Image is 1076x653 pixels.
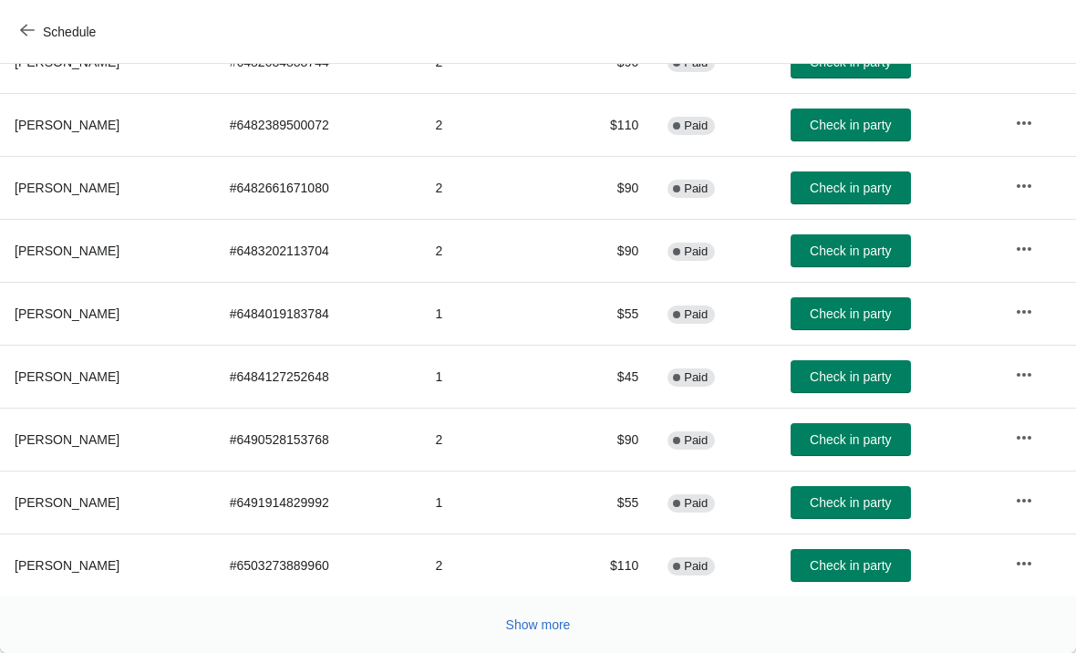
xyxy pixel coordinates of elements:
span: Check in party [810,432,891,447]
button: Check in party [791,360,911,393]
td: # 6482661671080 [215,156,421,219]
td: # 6483202113704 [215,219,421,282]
td: 2 [421,219,561,282]
span: Check in party [810,118,891,132]
button: Check in party [791,486,911,519]
span: Check in party [810,244,891,258]
td: 2 [421,93,561,156]
td: # 6484127252648 [215,345,421,408]
span: Paid [684,181,708,196]
td: # 6503273889960 [215,534,421,596]
td: # 6490528153768 [215,408,421,471]
span: [PERSON_NAME] [15,118,119,132]
td: $55 [561,471,653,534]
span: Paid [684,433,708,448]
span: Paid [684,559,708,574]
span: Show more [506,617,571,632]
span: [PERSON_NAME] [15,495,119,510]
button: Check in party [791,297,911,330]
td: $110 [561,534,653,596]
span: Check in party [810,558,891,573]
td: 2 [421,534,561,596]
td: 1 [421,282,561,345]
span: [PERSON_NAME] [15,306,119,321]
span: Paid [684,496,708,511]
td: # 6484019183784 [215,282,421,345]
td: # 6482389500072 [215,93,421,156]
span: [PERSON_NAME] [15,432,119,447]
td: $90 [561,408,653,471]
span: [PERSON_NAME] [15,558,119,573]
button: Check in party [791,109,911,141]
button: Check in party [791,171,911,204]
td: 2 [421,408,561,471]
span: Paid [684,370,708,385]
span: Paid [684,119,708,133]
span: [PERSON_NAME] [15,369,119,384]
span: [PERSON_NAME] [15,181,119,195]
td: $90 [561,156,653,219]
span: [PERSON_NAME] [15,244,119,258]
button: Check in party [791,549,911,582]
td: # 6491914829992 [215,471,421,534]
button: Check in party [791,423,911,456]
td: $55 [561,282,653,345]
button: Show more [499,608,578,641]
span: Check in party [810,369,891,384]
td: $110 [561,93,653,156]
span: Paid [684,307,708,322]
td: 1 [421,471,561,534]
span: Check in party [810,306,891,321]
td: $90 [561,219,653,282]
td: 1 [421,345,561,408]
span: Schedule [43,25,96,39]
span: Check in party [810,181,891,195]
span: Paid [684,244,708,259]
td: $45 [561,345,653,408]
button: Schedule [9,16,110,48]
span: Check in party [810,495,891,510]
button: Check in party [791,234,911,267]
td: 2 [421,156,561,219]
